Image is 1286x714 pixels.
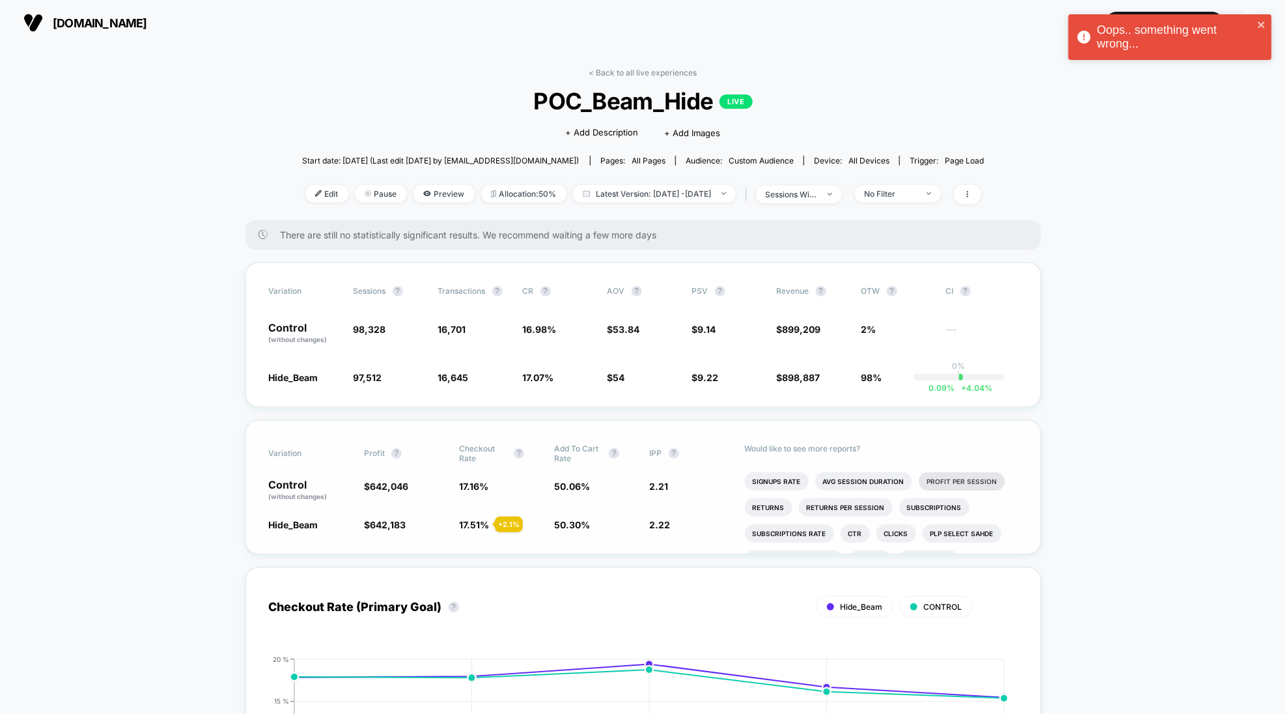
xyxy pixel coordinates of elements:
[53,16,147,30] span: [DOMAIN_NAME]
[945,156,984,165] span: Page Load
[729,156,794,165] span: Custom Audience
[665,128,721,138] span: + Add Images
[698,324,716,335] span: 9.14
[745,550,843,569] li: Plp Select Sahde Rate
[315,190,322,197] img: edit
[848,156,889,165] span: all devices
[828,193,832,195] img: end
[459,481,488,492] span: 17.16 %
[413,185,475,203] span: Preview
[20,12,151,33] button: [DOMAIN_NAME]
[393,286,403,296] button: ?
[745,472,809,491] li: Signups Rate
[849,550,891,569] li: Plp Atc
[269,444,341,463] span: Variation
[355,185,407,203] span: Pause
[927,192,931,195] img: end
[449,602,459,612] button: ?
[459,519,489,530] span: 17.51 %
[698,372,719,383] span: 9.22
[899,498,970,517] li: Subscriptions
[715,286,725,296] button: ?
[721,192,726,195] img: end
[269,493,328,500] span: (without changes)
[650,448,662,458] span: IPP
[632,156,665,165] span: all pages
[720,94,752,109] p: LIVE
[269,479,351,502] p: Control
[650,481,669,492] span: 2.21
[274,697,289,705] tspan: 15 %
[766,190,818,199] div: sessions with impression
[745,524,834,543] li: Subscriptions Rate
[861,286,933,296] span: OTW
[336,87,950,115] span: POC_Beam_Hide
[365,190,371,197] img: end
[269,336,328,343] span: (without changes)
[281,229,1015,240] span: There are still no statistically significant results. We recommend waiting a few more days
[876,524,916,543] li: Clicks
[269,322,341,345] p: Control
[692,372,719,383] span: $
[1097,23,1253,51] div: Oops.. something went wrong...
[370,481,408,492] span: 642,046
[815,472,912,491] li: Avg Session Duration
[608,286,625,296] span: AOV
[608,324,640,335] span: $
[745,444,1018,453] p: Would like to see more reports?
[514,448,524,459] button: ?
[495,517,523,532] div: + 2.1 %
[540,286,551,296] button: ?
[946,326,1018,345] span: ---
[492,286,503,296] button: ?
[364,448,385,458] span: Profit
[804,156,899,165] span: Device:
[783,372,820,383] span: 898,887
[692,286,708,296] span: PSV
[554,444,602,463] span: Add To Cart Rate
[887,286,897,296] button: ?
[523,286,534,296] span: CR
[929,383,955,393] span: 0.09 %
[898,550,959,569] li: Plp Atc Rate
[650,519,671,530] span: 2.22
[960,286,971,296] button: ?
[391,448,402,459] button: ?
[919,472,1005,491] li: Profit Per Session
[354,286,386,296] span: Sessions
[1257,20,1266,32] button: close
[481,185,566,203] span: Allocation: 50%
[777,286,809,296] span: Revenue
[777,372,820,383] span: $
[269,519,318,530] span: Hide_Beam
[523,324,557,335] span: 16.98 %
[438,324,466,335] span: 16,701
[613,372,625,383] span: 54
[1233,10,1266,36] button: VH
[370,519,406,530] span: 642,183
[438,372,469,383] span: 16,645
[946,286,1018,296] span: CI
[742,185,756,204] span: |
[613,324,640,335] span: 53.84
[861,372,882,383] span: 98%
[841,602,883,612] span: Hide_Beam
[364,481,408,492] span: $
[777,324,821,335] span: $
[953,361,966,371] p: 0%
[608,372,625,383] span: $
[923,524,1001,543] li: Plp Select Sahde
[354,372,382,383] span: 97,512
[23,13,43,33] img: Visually logo
[302,156,579,165] span: Start date: [DATE] (Last edit [DATE] by [EMAIL_ADDRESS][DOMAIN_NAME])
[745,498,792,517] li: Returns
[861,324,876,335] span: 2%
[438,286,486,296] span: Transactions
[686,156,794,165] div: Audience:
[1237,10,1263,36] div: VH
[910,156,984,165] div: Trigger:
[554,481,590,492] span: 50.06 %
[573,185,736,203] span: Latest Version: [DATE] - [DATE]
[669,448,679,459] button: ?
[589,68,697,78] a: < Back to all live experiences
